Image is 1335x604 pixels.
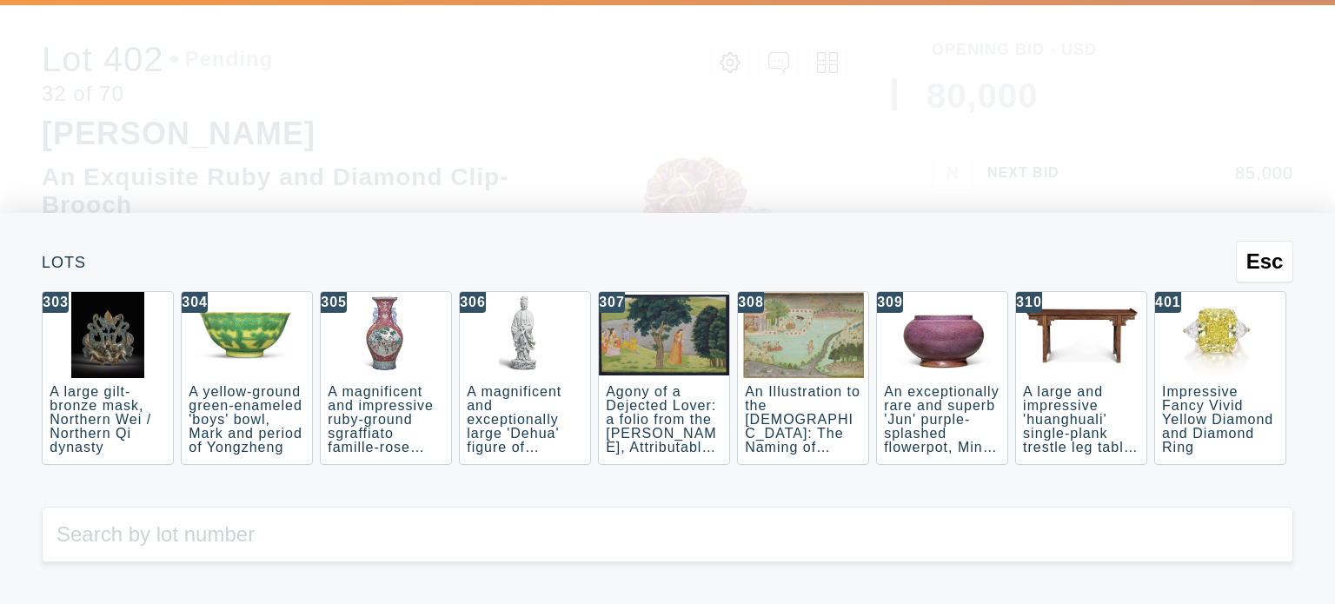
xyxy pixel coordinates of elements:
div: 310 [1016,292,1042,313]
div: A yellow-ground green-enameled 'boys' bowl, Mark and period of Yongzheng [189,384,302,455]
span: Esc [1246,249,1284,274]
div: An exceptionally rare and superb 'Jun' purple-splashed flowerpot, Ming dynasty, early 15th century [884,384,1000,482]
div: 303 [43,292,69,313]
div: 309 [877,292,903,313]
div: Impressive Fancy Vivid Yellow Diamond and Diamond Ring [1162,384,1273,455]
div: Lots [42,255,1293,270]
div: 308 [738,292,764,313]
div: 306 [460,292,486,313]
div: A magnificent and impressive ruby-ground sgraffiato famille-rose 'immortals' handled vase, [PERSO... [328,384,440,524]
div: 401 [1155,292,1181,313]
div: A large and impressive 'huanghuali' single-plank trestle leg table (Qiaotou'an), 17th century [1023,384,1138,482]
input: Search by lot number [42,507,1293,562]
div: 305 [321,292,347,313]
div: 304 [182,292,208,313]
div: A magnificent and exceptionally large 'Dehua' figure of standing [PERSON_NAME], By [PERSON_NAME],... [467,384,578,524]
button: Esc [1236,241,1293,282]
div: 307 [599,292,625,313]
div: A large gilt-bronze mask, Northern Wei / Northern Qi dynasty [50,384,151,455]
